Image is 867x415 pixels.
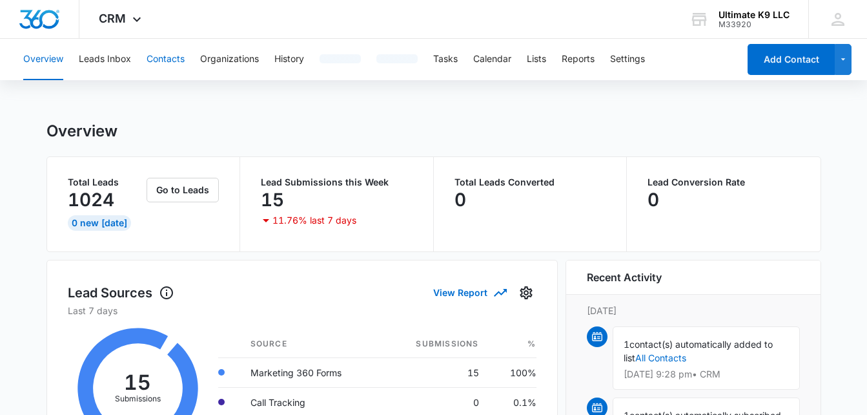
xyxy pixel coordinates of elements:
[261,178,413,187] p: Lead Submissions this Week
[68,215,131,231] div: 0 New [DATE]
[610,39,645,80] button: Settings
[587,304,800,317] p: [DATE]
[624,370,789,379] p: [DATE] 9:28 pm • CRM
[624,339,629,350] span: 1
[433,281,505,304] button: View Report
[23,39,63,80] button: Overview
[624,339,773,363] span: contact(s) automatically added to list
[274,39,304,80] button: History
[240,357,383,387] td: Marketing 360 Forms
[527,39,546,80] button: Lists
[473,39,511,80] button: Calendar
[454,178,606,187] p: Total Leads Converted
[68,189,114,210] p: 1024
[587,270,662,285] h6: Recent Activity
[147,184,219,195] a: Go to Leads
[719,20,790,29] div: account id
[68,283,174,303] h1: Lead Sources
[489,330,536,358] th: %
[383,330,489,358] th: Submissions
[200,39,259,80] button: Organizations
[272,216,356,225] p: 11.76% last 7 days
[719,10,790,20] div: account name
[46,122,117,141] h1: Overview
[261,189,284,210] p: 15
[648,178,800,187] p: Lead Conversion Rate
[99,12,126,25] span: CRM
[147,39,185,80] button: Contacts
[147,178,219,202] button: Go to Leads
[454,189,466,210] p: 0
[516,282,536,303] button: Settings
[562,39,595,80] button: Reports
[489,357,536,387] td: 100%
[748,44,835,75] button: Add Contact
[433,39,458,80] button: Tasks
[635,352,686,363] a: All Contacts
[240,330,383,358] th: Source
[383,357,489,387] td: 15
[68,304,536,317] p: Last 7 days
[68,178,145,187] p: Total Leads
[648,189,659,210] p: 0
[79,39,131,80] button: Leads Inbox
